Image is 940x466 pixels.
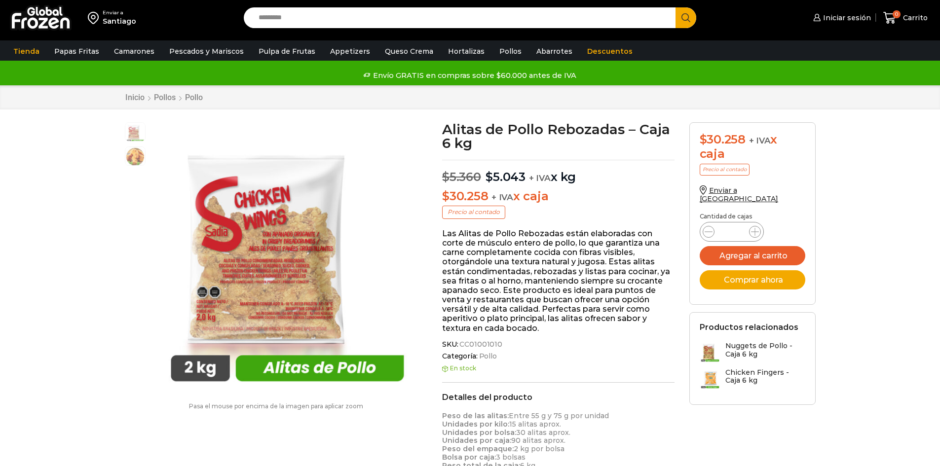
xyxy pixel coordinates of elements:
span: + IVA [529,173,551,183]
h2: Detalles del producto [442,393,675,402]
button: Agregar al carrito [700,246,805,265]
p: Pasa el mouse por encima de la imagen para aplicar zoom [125,403,428,410]
h3: Chicken Fingers - Caja 6 kg [725,368,805,385]
a: Pollos [153,93,176,102]
h1: Alitas de Pollo Rebozadas – Caja 6 kg [442,122,675,150]
img: alitas-pollo [150,122,421,393]
a: Descuentos [582,42,638,61]
span: CC01001010 [458,340,502,349]
strong: Peso del empaque: [442,444,514,453]
a: Pollo [185,93,203,102]
a: Iniciar sesión [811,8,871,28]
button: Search button [676,7,696,28]
span: $ [486,170,493,184]
strong: Bolsa por caja: [442,453,496,462]
a: Camarones [109,42,159,61]
button: Comprar ahora [700,270,805,289]
p: Precio al contado [700,164,750,176]
span: alitas-de-pollo [125,147,145,167]
span: + IVA [491,192,513,202]
bdi: 5.360 [442,170,481,184]
strong: Unidades por kilo: [442,420,509,429]
bdi: 30.258 [442,189,488,203]
a: Pollo [478,352,497,360]
p: En stock [442,365,675,372]
nav: Breadcrumb [125,93,203,102]
div: Santiago [103,16,136,26]
a: Queso Crema [380,42,438,61]
a: Papas Fritas [49,42,104,61]
h2: Productos relacionados [700,323,798,332]
strong: Unidades por bolsa: [442,428,516,437]
strong: Unidades por caja: [442,436,511,445]
div: x caja [700,133,805,161]
div: 1 / 2 [150,122,421,393]
span: $ [700,132,707,146]
div: Enviar a [103,9,136,16]
p: x kg [442,160,675,184]
p: Precio al contado [442,206,505,218]
p: Cantidad de cajas [700,213,805,220]
input: Product quantity [722,225,741,239]
span: SKU: [442,340,675,349]
span: + IVA [749,136,771,145]
a: Pollos [494,42,526,61]
span: alitas-pollo [125,123,145,143]
a: Abarrotes [531,42,577,61]
span: Iniciar sesión [821,13,871,23]
h3: Nuggets de Pollo - Caja 6 kg [725,342,805,358]
img: address-field-icon.svg [88,9,103,26]
a: Tienda [8,42,44,61]
a: Enviar a [GEOGRAPHIC_DATA] [700,186,779,203]
p: Las Alitas de Pollo Rebozadas están elaboradas con corte de músculo entero de pollo, lo que garan... [442,229,675,333]
strong: Peso de las alitas: [442,411,509,420]
p: x caja [442,189,675,204]
a: Pescados y Mariscos [164,42,249,61]
span: $ [442,170,450,184]
bdi: 30.258 [700,132,746,146]
a: Inicio [125,93,145,102]
a: Appetizers [325,42,375,61]
span: 0 [893,10,901,18]
a: 0 Carrito [881,6,930,30]
a: Pulpa de Frutas [254,42,320,61]
span: Categoría: [442,352,675,360]
span: Carrito [901,13,928,23]
a: Nuggets de Pollo - Caja 6 kg [700,342,805,363]
a: Hortalizas [443,42,489,61]
bdi: 5.043 [486,170,526,184]
a: Chicken Fingers - Caja 6 kg [700,368,805,390]
span: $ [442,189,450,203]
